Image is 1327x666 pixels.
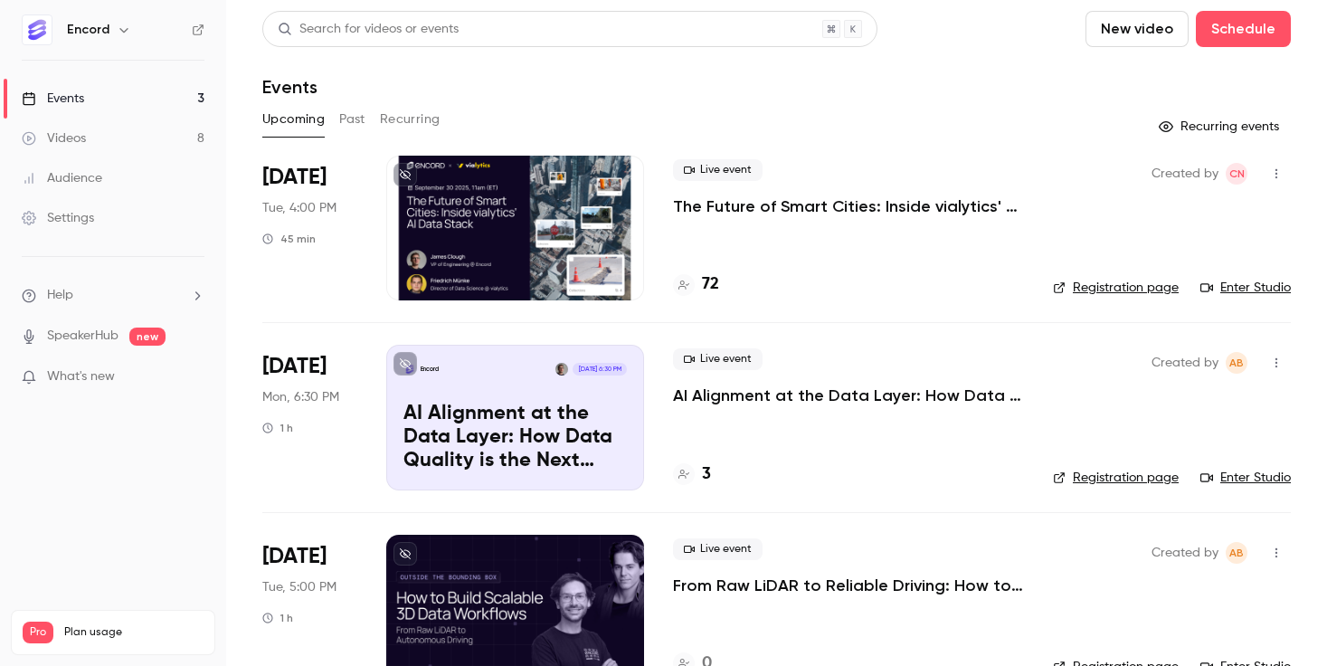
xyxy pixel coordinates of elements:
span: Mon, 6:30 PM [262,388,339,406]
span: [DATE] 6:30 PM [573,363,626,376]
div: Oct 27 Mon, 6:30 PM (Europe/London) [262,345,357,490]
span: Chloe Noble [1226,163,1247,185]
span: Tue, 4:00 PM [262,199,336,217]
a: Enter Studio [1200,279,1291,297]
div: 1 h [262,611,293,625]
a: Registration page [1053,279,1179,297]
button: Schedule [1196,11,1291,47]
div: 1 h [262,421,293,435]
h1: Events [262,76,318,98]
a: SpeakerHub [47,327,118,346]
a: AI Alignment at the Data Layer: How Data Quality is the Next Frontier in AIEncordJames Clough[DAT... [386,345,644,490]
img: Encord [23,15,52,44]
button: Recurring [380,105,441,134]
span: Created by [1152,352,1218,374]
span: Annabel Benjamin [1226,352,1247,374]
a: Registration page [1053,469,1179,487]
img: James Clough [555,363,568,376]
p: Encord [421,365,439,374]
button: Upcoming [262,105,325,134]
div: Search for videos or events [278,20,459,39]
div: Videos [22,129,86,147]
a: From Raw LiDAR to Reliable Driving: How to Build Scalable 3D Data Workflows [673,575,1024,596]
h4: 72 [702,272,719,297]
div: Sep 30 Tue, 4:00 PM (Europe/London) [262,156,357,300]
iframe: Noticeable Trigger [183,369,204,385]
div: Settings [22,209,94,227]
span: Created by [1152,163,1218,185]
span: AB [1229,352,1244,374]
button: Past [339,105,365,134]
span: Live event [673,348,763,370]
span: [DATE] [262,163,327,192]
span: [DATE] [262,352,327,381]
span: Pro [23,622,53,643]
li: help-dropdown-opener [22,286,204,305]
a: 3 [673,462,711,487]
span: new [129,328,166,346]
h4: 3 [702,462,711,487]
a: The Future of Smart Cities: Inside vialytics' AI Data Stack [673,195,1024,217]
h6: Encord [67,21,109,39]
div: 45 min [262,232,316,246]
div: Events [22,90,84,108]
button: Recurring events [1151,112,1291,141]
span: Live event [673,159,763,181]
span: Live event [673,538,763,560]
span: AB [1229,542,1244,564]
a: Enter Studio [1200,469,1291,487]
span: Help [47,286,73,305]
a: AI Alignment at the Data Layer: How Data Quality is the Next Frontier in AI [673,385,1024,406]
p: AI Alignment at the Data Layer: How Data Quality is the Next Frontier in AI [403,403,627,472]
a: 72 [673,272,719,297]
button: New video [1085,11,1189,47]
span: What's new [47,367,115,386]
span: CN [1229,163,1245,185]
span: Plan usage [64,625,204,640]
span: Annabel Benjamin [1226,542,1247,564]
span: Created by [1152,542,1218,564]
span: [DATE] [262,542,327,571]
span: Tue, 5:00 PM [262,578,336,596]
div: Audience [22,169,102,187]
